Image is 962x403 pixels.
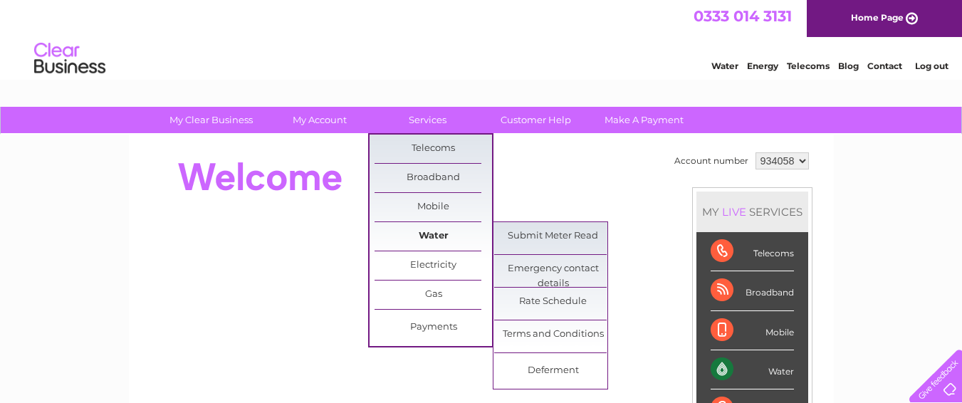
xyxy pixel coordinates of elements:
[375,281,492,309] a: Gas
[375,251,492,280] a: Electricity
[711,350,794,389] div: Water
[585,107,703,133] a: Make A Payment
[711,271,794,310] div: Broadband
[671,149,752,173] td: Account number
[33,37,106,80] img: logo.png
[494,255,612,283] a: Emergency contact details
[787,61,830,71] a: Telecoms
[694,7,792,25] a: 0333 014 3131
[494,320,612,349] a: Terms and Conditions
[747,61,778,71] a: Energy
[494,357,612,385] a: Deferment
[711,311,794,350] div: Mobile
[696,192,808,232] div: MY SERVICES
[838,61,859,71] a: Blog
[477,107,595,133] a: Customer Help
[719,205,749,219] div: LIVE
[494,222,612,251] a: Submit Meter Read
[375,135,492,163] a: Telecoms
[494,288,612,316] a: Rate Schedule
[375,222,492,251] a: Water
[375,193,492,221] a: Mobile
[375,313,492,342] a: Payments
[711,232,794,271] div: Telecoms
[915,61,948,71] a: Log out
[369,107,486,133] a: Services
[261,107,378,133] a: My Account
[145,8,818,69] div: Clear Business is a trading name of Verastar Limited (registered in [GEOGRAPHIC_DATA] No. 3667643...
[152,107,270,133] a: My Clear Business
[867,61,902,71] a: Contact
[711,61,738,71] a: Water
[375,164,492,192] a: Broadband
